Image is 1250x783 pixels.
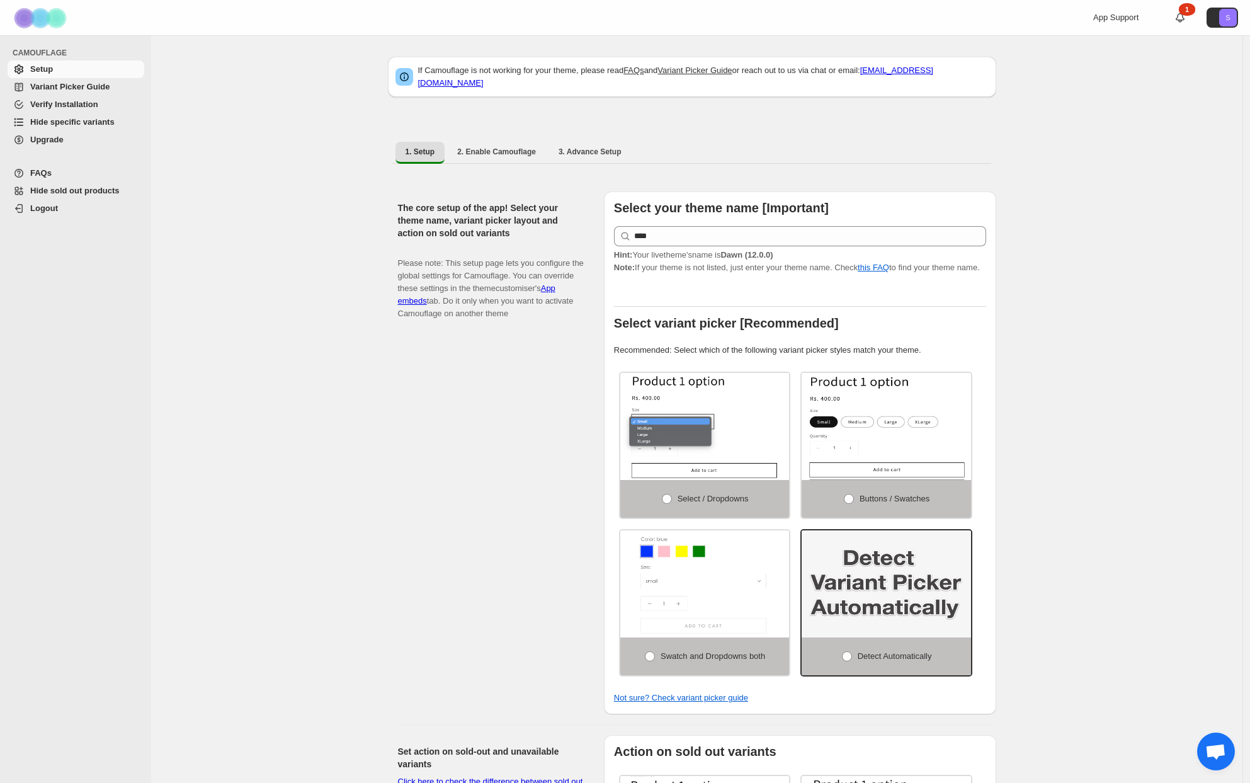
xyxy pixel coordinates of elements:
a: Hide sold out products [8,182,144,200]
button: Avatar with initials S [1207,8,1238,28]
a: this FAQ [858,263,889,272]
b: Action on sold out variants [614,745,776,758]
span: App Support [1093,13,1139,22]
span: Hide sold out products [30,186,120,195]
strong: Hint: [614,250,633,260]
span: Variant Picker Guide [30,82,110,91]
a: Logout [8,200,144,217]
a: FAQs [623,66,644,75]
span: Setup [30,64,53,74]
p: Recommended: Select which of the following variant picker styles match your theme. [614,344,986,357]
a: Setup [8,60,144,78]
img: Swatch and Dropdowns both [620,530,790,637]
a: Variant Picker Guide [657,66,732,75]
b: Select variant picker [Recommended] [614,316,839,330]
a: Variant Picker Guide [8,78,144,96]
a: 1 [1174,11,1186,24]
img: Select / Dropdowns [620,373,790,480]
span: 1. Setup [406,147,435,157]
img: Camouflage [10,1,73,35]
a: Upgrade [8,131,144,149]
p: If your theme is not listed, just enter your theme name. Check to find your theme name. [614,249,986,274]
span: Select / Dropdowns [678,494,749,503]
img: Buttons / Swatches [802,373,971,480]
span: FAQs [30,168,52,178]
span: CAMOUFLAGE [13,48,145,58]
p: If Camouflage is not working for your theme, please read and or reach out to us via chat or email: [418,64,989,89]
b: Select your theme name [Important] [614,201,829,215]
span: Buttons / Swatches [860,494,929,503]
span: 2. Enable Camouflage [457,147,536,157]
img: Detect Automatically [802,530,971,637]
a: FAQs [8,164,144,182]
a: Hide specific variants [8,113,144,131]
a: Verify Installation [8,96,144,113]
a: Not sure? Check variant picker guide [614,693,748,702]
strong: Note: [614,263,635,272]
span: Avatar with initials S [1219,9,1237,26]
div: Open chat [1197,733,1235,770]
span: 3. Advance Setup [559,147,622,157]
strong: Dawn (12.0.0) [720,250,773,260]
span: Your live theme's name is [614,250,773,260]
div: 1 [1179,3,1195,16]
span: Upgrade [30,135,64,144]
h2: Set action on sold-out and unavailable variants [398,745,584,770]
text: S [1225,14,1230,21]
p: Please note: This setup page lets you configure the global settings for Camouflage. You can overr... [398,244,584,320]
span: Logout [30,203,58,213]
span: Detect Automatically [858,651,932,661]
span: Verify Installation [30,100,98,109]
span: Hide specific variants [30,117,115,127]
h2: The core setup of the app! Select your theme name, variant picker layout and action on sold out v... [398,202,584,239]
span: Swatch and Dropdowns both [661,651,765,661]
